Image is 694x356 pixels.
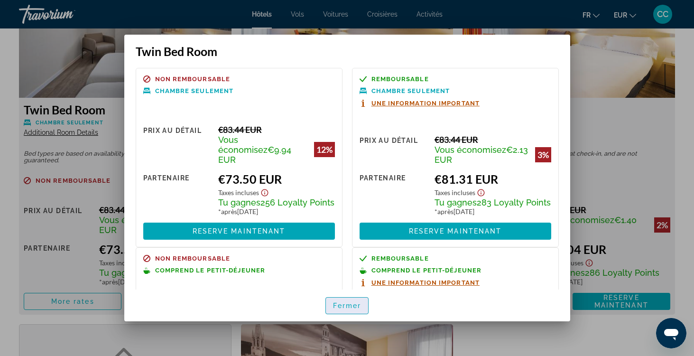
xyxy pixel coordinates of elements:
span: Une information important [371,280,480,286]
iframe: Bouton de lancement de la fenêtre de messagerie [656,318,686,348]
span: Reserve maintenant [409,227,502,235]
span: Fermer [333,302,361,309]
span: après [437,207,453,215]
button: Une information important [360,99,480,107]
span: Taxes incluses [218,188,259,197]
span: Une information important [371,100,480,106]
div: * [DATE] [218,207,334,215]
button: Show Taxes and Fees disclaimer [475,186,487,197]
span: Taxes incluses [435,188,475,197]
span: Non remboursable [155,76,231,82]
span: Non remboursable [155,255,231,262]
div: €73.50 EUR [218,172,334,186]
button: Fermer [325,297,369,314]
span: Vous économisez [218,135,268,155]
button: Reserve maintenant [143,223,335,240]
span: €9.94 EUR [218,145,291,165]
div: €81.31 EUR [435,172,551,186]
span: Comprend le petit-déjeuner [155,267,266,273]
div: Partenaire [143,172,212,215]
span: €2.13 EUR [435,145,528,165]
button: Reserve maintenant [360,223,551,240]
span: Vous économisez [435,145,506,155]
span: Reserve maintenant [193,227,286,235]
a: Remboursable [360,75,551,83]
span: Tu gagnes [435,197,477,207]
span: 283 Loyalty Points [477,197,551,207]
div: Prix au détail [360,134,428,165]
span: après [221,207,237,215]
span: Remboursable [371,76,429,82]
div: Partenaire [360,172,428,215]
div: * [DATE] [435,207,551,215]
span: 256 Loyalty Points [260,197,334,207]
button: Show Taxes and Fees disclaimer [259,186,270,197]
span: Chambre seulement [371,88,450,94]
span: Remboursable [371,255,429,262]
div: 12% [314,142,335,157]
div: €83.44 EUR [218,124,334,135]
a: Remboursable [360,255,551,262]
div: €83.44 EUR [435,134,551,145]
div: 3% [535,147,551,162]
h3: Twin Bed Room [136,44,559,58]
span: Chambre seulement [155,88,234,94]
button: Une information important [360,279,480,287]
span: Tu gagnes [218,197,260,207]
span: Comprend le petit-déjeuner [371,267,482,273]
div: Prix au détail [143,124,212,165]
